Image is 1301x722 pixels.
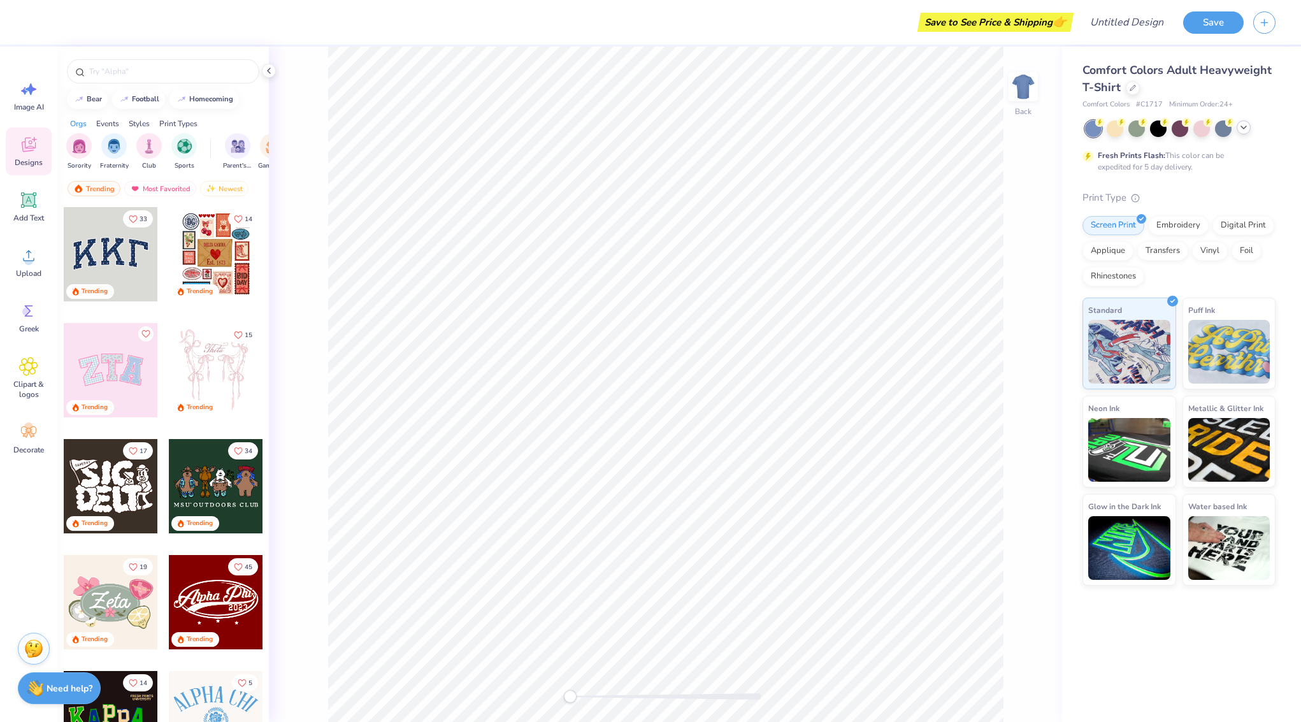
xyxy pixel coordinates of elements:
span: 14 [245,216,252,222]
span: 34 [245,448,252,454]
img: most_fav.gif [130,184,140,193]
span: Glow in the Dark Ink [1088,500,1161,513]
span: Puff Ink [1188,303,1215,317]
img: Puff Ink [1188,320,1270,384]
button: filter button [258,133,287,171]
div: football [132,96,159,103]
span: Comfort Colors [1082,99,1130,110]
div: Trending [187,403,213,412]
div: Foil [1232,242,1261,261]
span: 5 [248,680,252,686]
span: Comfort Colors Adult Heavyweight T-Shirt [1082,62,1272,95]
div: Most Favorited [124,181,196,196]
div: Newest [200,181,248,196]
div: filter for Club [136,133,162,171]
img: Game Day Image [266,139,280,154]
div: Trending [82,635,108,644]
div: Trending [82,287,108,296]
div: Trending [82,403,108,412]
span: 15 [245,332,252,338]
span: 17 [140,448,147,454]
img: Sorority Image [72,139,87,154]
button: filter button [223,133,252,171]
div: Trending [187,519,213,528]
input: Try "Alpha" [88,65,251,78]
img: Neon Ink [1088,418,1170,482]
div: Trending [187,635,213,644]
img: Glow in the Dark Ink [1088,516,1170,580]
strong: Fresh Prints Flash: [1098,150,1165,161]
button: Save [1183,11,1244,34]
div: This color can be expedited for 5 day delivery. [1098,150,1254,173]
div: Embroidery [1148,216,1209,235]
button: Like [232,674,258,691]
div: Print Types [159,118,198,129]
span: Fraternity [100,161,129,171]
span: Add Text [13,213,44,223]
div: Rhinestones [1082,267,1144,286]
div: filter for Sorority [66,133,92,171]
div: filter for Sports [171,133,197,171]
div: Trending [187,287,213,296]
span: Minimum Order: 24 + [1169,99,1233,110]
div: filter for Game Day [258,133,287,171]
img: trending.gif [73,184,83,193]
div: Events [96,118,119,129]
div: Back [1015,106,1031,117]
div: Screen Print [1082,216,1144,235]
input: Untitled Design [1080,10,1174,35]
span: Parent's Weekend [223,161,252,171]
span: Water based Ink [1188,500,1247,513]
button: filter button [136,133,162,171]
span: Metallic & Glitter Ink [1188,401,1263,415]
button: homecoming [169,90,239,109]
img: newest.gif [206,184,216,193]
span: Sorority [68,161,91,171]
span: Club [142,161,156,171]
span: Standard [1088,303,1122,317]
span: Decorate [13,445,44,455]
button: football [112,90,165,109]
img: trend_line.gif [176,96,187,103]
div: bear [87,96,102,103]
img: Club Image [142,139,156,154]
span: Upload [16,268,41,278]
img: Fraternity Image [107,139,121,154]
span: 👉 [1053,14,1067,29]
span: # C1717 [1136,99,1163,110]
div: Vinyl [1192,242,1228,261]
span: Sports [175,161,194,171]
img: Metallic & Glitter Ink [1188,418,1270,482]
img: Parent's Weekend Image [231,139,245,154]
div: Styles [129,118,150,129]
div: Print Type [1082,191,1276,205]
span: Designs [15,157,43,168]
div: Trending [68,181,120,196]
span: Clipart & logos [8,379,50,400]
button: Like [138,326,154,342]
span: Image AI [14,102,44,112]
button: Like [123,674,153,691]
img: trend_line.gif [119,96,129,103]
button: Like [228,558,258,575]
strong: Need help? [47,682,92,695]
div: filter for Parent's Weekend [223,133,252,171]
img: trend_line.gif [74,96,84,103]
div: Digital Print [1212,216,1274,235]
button: filter button [100,133,129,171]
span: Neon Ink [1088,401,1119,415]
button: Like [123,210,153,227]
div: Orgs [70,118,87,129]
div: Trending [82,519,108,528]
span: 45 [245,564,252,570]
div: Transfers [1137,242,1188,261]
div: Applique [1082,242,1133,261]
button: bear [67,90,108,109]
div: Accessibility label [564,690,577,703]
button: Like [228,442,258,459]
div: filter for Fraternity [100,133,129,171]
button: filter button [66,133,92,171]
button: filter button [171,133,197,171]
div: homecoming [189,96,233,103]
span: Greek [19,324,39,334]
